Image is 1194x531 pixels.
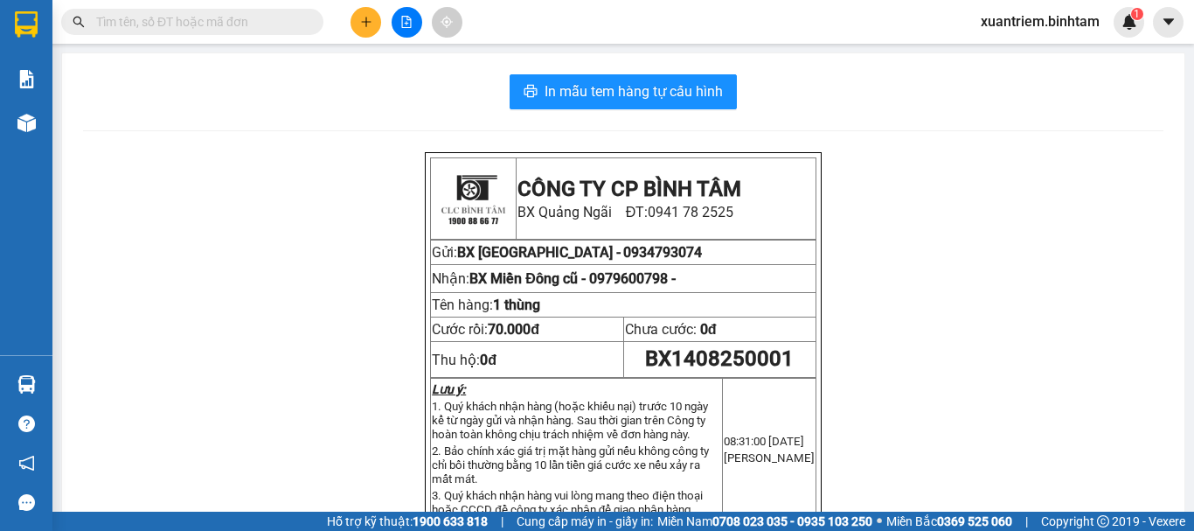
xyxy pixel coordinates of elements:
span: caret-down [1161,14,1177,30]
span: BX Quảng Ngãi ĐT: [517,204,734,220]
button: printerIn mẫu tem hàng tự cấu hình [510,74,737,109]
span: BX Miền Đông cũ - [469,270,676,287]
span: question-circle [18,416,35,432]
span: Nhận: [432,270,676,287]
button: plus [351,7,381,38]
strong: CÔNG TY CP BÌNH TÂM [517,177,741,201]
span: xuantriem.binhtam [967,10,1114,32]
sup: 1 [1131,8,1143,20]
span: search [73,16,85,28]
span: Chưa cước: [625,321,717,338]
span: 0979600798 - [589,270,676,287]
span: 0934793074 [623,244,702,261]
img: warehouse-icon [17,375,36,394]
span: Miền Nam [657,512,872,531]
span: 08:31:00 [DATE] [724,435,804,448]
span: Gửi: [432,244,457,261]
span: printer [524,84,538,101]
button: aim [432,7,462,38]
span: message [18,494,35,511]
span: 1 thùng [493,297,540,313]
span: [PERSON_NAME] [724,451,815,465]
span: 0đ [700,321,717,338]
span: 1 [1134,8,1140,20]
span: BX [GEOGRAPHIC_DATA] - [457,244,621,261]
span: Cung cấp máy in - giấy in: [517,512,653,531]
strong: 0708 023 035 - 0935 103 250 [712,514,872,528]
span: BX1408250001 [645,346,794,371]
span: 3. Quý khách nhận hàng vui lòng mang theo điện thoại hoặc CCCD đề công ty xác nhận để giao nhận h... [432,489,702,516]
span: ⚪️ [877,518,882,525]
button: file-add [392,7,422,38]
img: logo-vxr [15,11,38,38]
span: Thu hộ: [432,352,496,368]
span: Hỗ trợ kỹ thuật: [327,512,488,531]
strong: 0369 525 060 [937,514,1012,528]
span: Cước rồi: [432,321,539,338]
span: Tên hàng: [432,297,540,313]
strong: Lưu ý: [432,382,466,396]
span: copyright [1097,515,1109,528]
img: logo [434,159,512,238]
span: | [1025,512,1028,531]
strong: 1900 633 818 [413,514,488,528]
input: Tìm tên, số ĐT hoặc mã đơn [96,12,302,31]
span: file-add [400,16,413,28]
span: | [501,512,503,531]
button: caret-down [1153,7,1184,38]
span: plus [360,16,372,28]
img: warehouse-icon [17,114,36,132]
span: 0941 78 2525 [648,204,733,220]
span: 1. Quý khách nhận hàng (hoặc khiếu nại) trước 10 ngày kể từ ngày gửi và nhận hàng. Sau thời gian ... [432,400,708,441]
strong: 0đ [480,352,496,368]
span: notification [18,455,35,472]
span: In mẫu tem hàng tự cấu hình [545,80,723,102]
span: 70.000đ [488,321,539,338]
span: Miền Bắc [886,512,1012,531]
span: 2. Bảo chính xác giá trị mặt hàng gửi nếu không công ty chỉ bồi thường bằng 10 lần tiền giá cước ... [432,444,709,486]
span: aim [441,16,453,28]
img: solution-icon [17,70,36,88]
img: icon-new-feature [1121,14,1137,30]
